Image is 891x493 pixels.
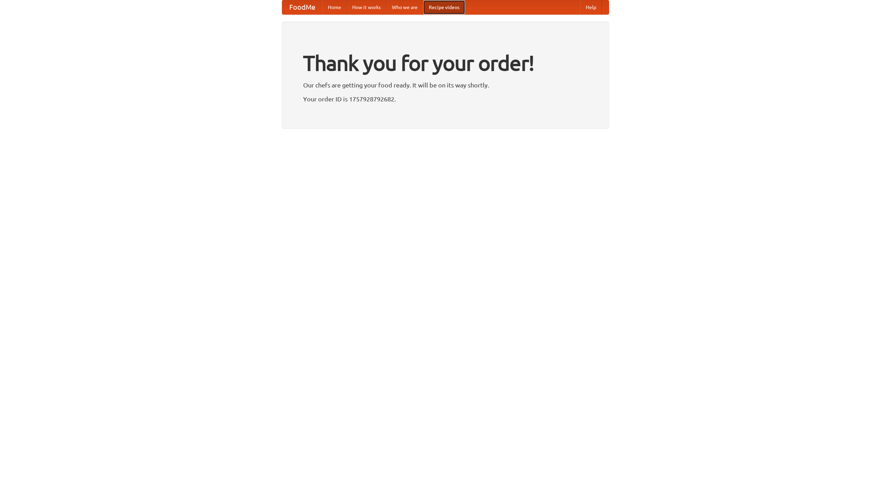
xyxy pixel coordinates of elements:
p: Our chefs are getting your food ready. It will be on its way shortly. [303,80,588,90]
a: Home [322,0,347,14]
a: Help [580,0,602,14]
a: Recipe videos [423,0,465,14]
a: Who we are [386,0,423,14]
h1: Thank you for your order! [303,46,588,80]
p: Your order ID is 1757928792682. [303,94,588,104]
a: How it works [347,0,386,14]
a: FoodMe [282,0,322,14]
